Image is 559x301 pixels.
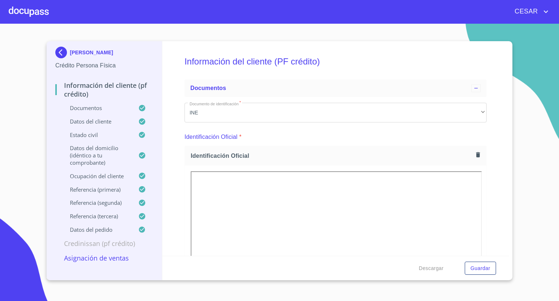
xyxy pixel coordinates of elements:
p: Referencia (segunda) [55,199,138,206]
p: Referencia (primera) [55,186,138,193]
p: Datos del cliente [55,118,138,125]
p: [PERSON_NAME] [70,50,113,55]
h5: Información del cliente (PF crédito) [185,47,487,77]
button: Descargar [416,262,447,275]
div: INE [185,103,487,122]
span: Guardar [471,264,490,273]
button: Guardar [465,262,496,275]
p: Asignación de Ventas [55,254,153,262]
img: Docupass spot blue [55,47,70,58]
p: Crédito Persona Física [55,61,153,70]
p: Datos del pedido [55,226,138,233]
div: Documentos [185,79,487,97]
p: Estado Civil [55,131,138,138]
span: CESAR [509,6,542,17]
button: account of current user [509,6,550,17]
p: Documentos [55,104,138,112]
p: Información del cliente (PF crédito) [55,81,153,98]
span: Descargar [419,264,444,273]
p: Credinissan (PF crédito) [55,239,153,248]
p: Ocupación del Cliente [55,172,138,180]
p: Identificación Oficial [185,133,238,141]
span: Documentos [190,85,226,91]
p: Datos del domicilio (idéntico a tu comprobante) [55,144,138,166]
p: Referencia (tercera) [55,212,138,220]
span: Identificación Oficial [191,152,473,160]
div: [PERSON_NAME] [55,47,153,61]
